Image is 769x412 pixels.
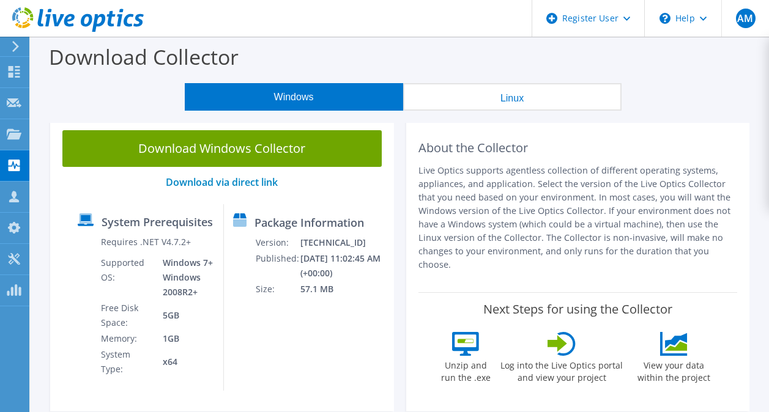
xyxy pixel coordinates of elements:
span: AM [736,9,756,28]
label: Download Collector [49,43,239,71]
label: Requires .NET V4.7.2+ [101,236,191,248]
label: System Prerequisites [102,216,213,228]
td: 1GB [154,331,214,347]
label: Package Information [254,216,364,229]
td: Windows 7+ Windows 2008R2+ [154,255,214,300]
label: Next Steps for using the Collector [483,302,672,317]
td: 5GB [154,300,214,331]
svg: \n [659,13,671,24]
td: Free Disk Space: [100,300,153,331]
label: View your data within the project [630,356,718,384]
td: Memory: [100,331,153,347]
p: Live Optics supports agentless collection of different operating systems, appliances, and applica... [418,164,738,271]
td: System Type: [100,347,153,377]
td: 57.1 MB [300,281,388,297]
td: Published: [255,251,300,281]
a: Download via direct link [166,175,278,189]
td: Supported OS: [100,255,153,300]
label: Unzip and run the .exe [437,356,494,384]
td: [DATE] 11:02:45 AM (+00:00) [300,251,388,281]
td: Version: [255,235,300,251]
a: Download Windows Collector [62,130,382,167]
td: Size: [255,281,300,297]
td: x64 [154,347,214,377]
button: Linux [403,83,622,111]
h2: About the Collector [418,141,738,155]
label: Log into the Live Optics portal and view your project [500,356,623,384]
td: [TECHNICAL_ID] [300,235,388,251]
button: Windows [185,83,403,111]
